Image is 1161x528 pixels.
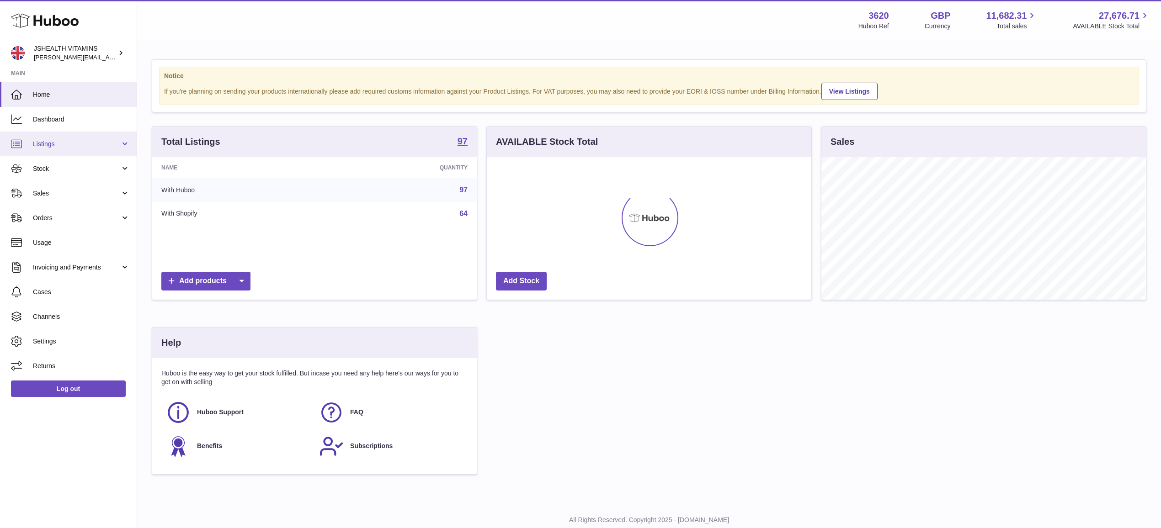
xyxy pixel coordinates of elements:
[11,46,25,60] img: francesca@jshealthvitamins.com
[459,210,468,217] a: 64
[996,22,1037,31] span: Total sales
[831,136,854,148] h3: Sales
[821,83,878,100] a: View Listings
[144,516,1154,524] p: All Rights Reserved. Copyright 2025 - [DOMAIN_NAME]
[33,337,130,346] span: Settings
[152,157,327,178] th: Name
[496,136,598,148] h3: AVAILABLE Stock Total
[496,272,547,290] a: Add Stock
[1073,10,1150,31] a: 27,676.71 AVAILABLE Stock Total
[925,22,951,31] div: Currency
[197,408,244,417] span: Huboo Support
[161,369,468,386] p: Huboo is the easy way to get your stock fulfilled. But incase you need any help here's our ways f...
[350,442,393,450] span: Subscriptions
[858,22,889,31] div: Huboo Ref
[986,10,1027,22] span: 11,682.31
[166,400,310,425] a: Huboo Support
[458,137,468,146] strong: 97
[868,10,889,22] strong: 3620
[161,136,220,148] h3: Total Listings
[1073,22,1150,31] span: AVAILABLE Stock Total
[34,53,183,61] span: [PERSON_NAME][EMAIL_ADDRESS][DOMAIN_NAME]
[33,288,130,296] span: Cases
[164,81,1134,100] div: If you're planning on sending your products internationally please add required customs informati...
[350,408,363,417] span: FAQ
[319,434,463,459] a: Subscriptions
[458,137,468,148] a: 97
[33,115,130,124] span: Dashboard
[33,214,120,222] span: Orders
[327,157,477,178] th: Quantity
[11,380,126,397] a: Log out
[152,202,327,226] td: With Shopify
[166,434,310,459] a: Benefits
[161,337,181,349] h3: Help
[33,263,120,272] span: Invoicing and Payments
[164,72,1134,80] strong: Notice
[319,400,463,425] a: FAQ
[33,140,120,148] span: Listings
[33,164,120,173] span: Stock
[33,238,130,247] span: Usage
[931,10,950,22] strong: GBP
[33,189,120,198] span: Sales
[1099,10,1140,22] span: 27,676.71
[459,186,468,194] a: 97
[33,362,130,370] span: Returns
[33,90,130,99] span: Home
[986,10,1037,31] a: 11,682.31 Total sales
[197,442,222,450] span: Benefits
[33,312,130,321] span: Channels
[161,272,250,290] a: Add products
[152,178,327,202] td: With Huboo
[34,44,116,62] div: JSHEALTH VITAMINS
